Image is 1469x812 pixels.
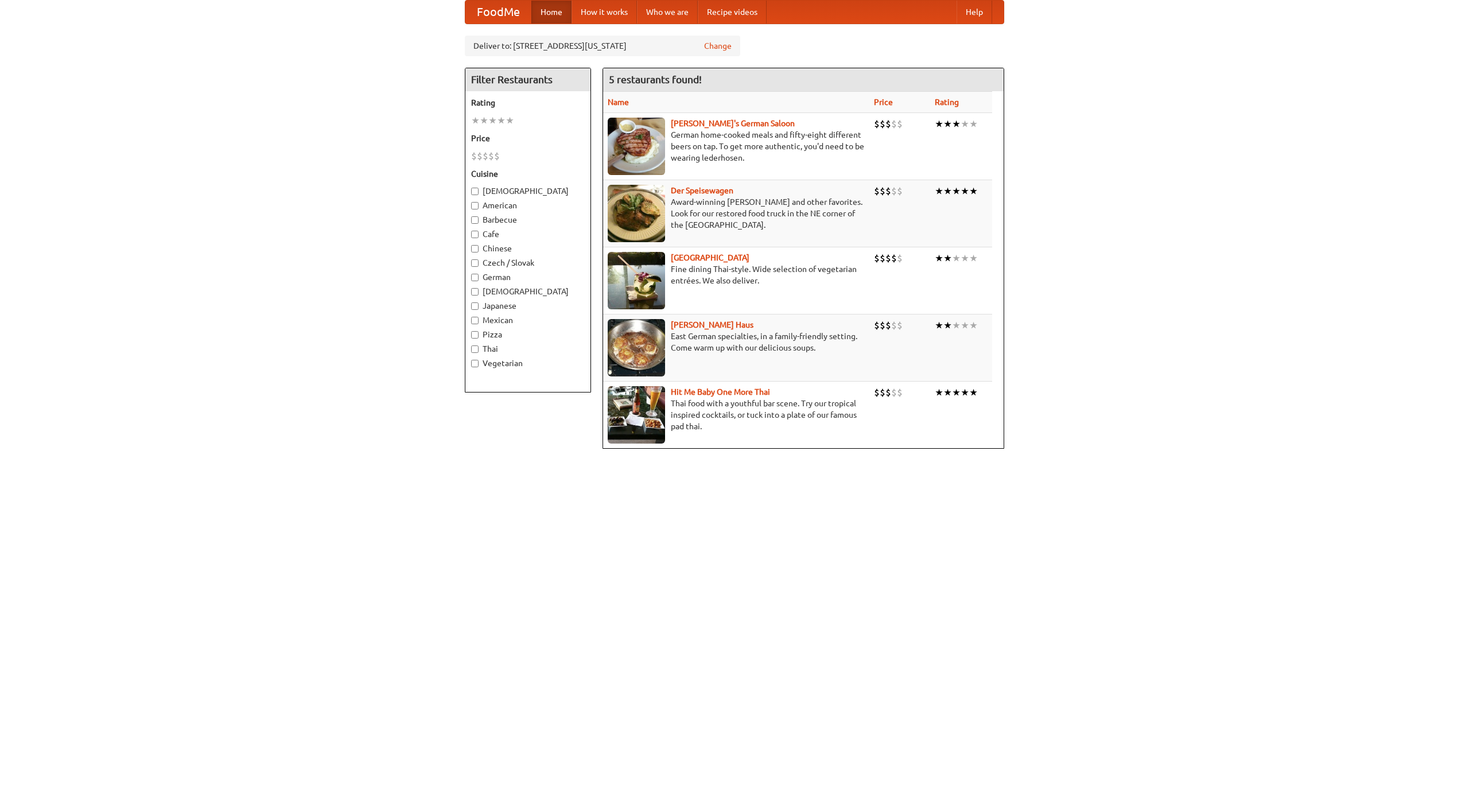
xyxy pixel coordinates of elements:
li: $ [880,319,885,332]
li: ★ [952,319,961,332]
label: [DEMOGRAPHIC_DATA] [471,185,585,197]
a: [PERSON_NAME]'s German Saloon [671,119,795,128]
li: $ [897,118,903,130]
p: Fine dining Thai-style. Wide selection of vegetarian entrées. We also deliver. [608,263,865,286]
li: ★ [961,319,969,332]
li: $ [880,386,885,399]
li: ★ [943,386,952,399]
label: Mexican [471,314,585,326]
p: East German specialties, in a family-friendly setting. Come warm up with our delicious soups. [608,331,865,353]
input: Cafe [471,231,479,238]
li: $ [483,150,488,162]
li: ★ [935,118,943,130]
li: $ [874,252,880,265]
li: ★ [969,319,978,332]
li: $ [885,185,891,197]
li: ★ [943,252,952,265]
img: babythai.jpg [608,386,665,444]
a: How it works [572,1,637,24]
input: Vegetarian [471,360,479,367]
li: $ [885,118,891,130]
li: ★ [943,118,952,130]
li: ★ [969,185,978,197]
li: ★ [961,386,969,399]
input: Mexican [471,317,479,324]
input: [DEMOGRAPHIC_DATA] [471,188,479,195]
a: FoodMe [465,1,531,24]
li: ★ [488,114,497,127]
input: Japanese [471,302,479,310]
li: $ [880,185,885,197]
li: $ [880,252,885,265]
a: Who we are [637,1,698,24]
div: Deliver to: [STREET_ADDRESS][US_STATE] [465,36,740,56]
li: $ [494,150,500,162]
input: [DEMOGRAPHIC_DATA] [471,288,479,296]
li: ★ [969,118,978,130]
li: ★ [935,319,943,332]
a: Help [957,1,992,24]
li: ★ [961,118,969,130]
li: ★ [952,185,961,197]
li: ★ [935,386,943,399]
a: Price [874,98,893,107]
label: Barbecue [471,214,585,226]
a: Recipe videos [698,1,767,24]
li: $ [488,150,494,162]
a: Rating [935,98,959,107]
input: Barbecue [471,216,479,224]
li: ★ [961,252,969,265]
li: ★ [935,252,943,265]
img: speisewagen.jpg [608,185,665,242]
li: $ [891,319,897,332]
label: Vegetarian [471,358,585,369]
li: $ [891,386,897,399]
li: $ [885,319,891,332]
li: ★ [497,114,506,127]
img: esthers.jpg [608,118,665,175]
li: ★ [952,118,961,130]
li: $ [897,386,903,399]
li: $ [471,150,477,162]
li: $ [897,252,903,265]
li: $ [874,185,880,197]
li: ★ [506,114,514,127]
li: $ [891,118,897,130]
li: $ [897,319,903,332]
li: $ [874,118,880,130]
li: ★ [961,185,969,197]
a: [GEOGRAPHIC_DATA] [671,253,749,262]
li: $ [874,319,880,332]
li: ★ [943,185,952,197]
h5: Rating [471,97,585,108]
img: satay.jpg [608,252,665,309]
label: Thai [471,343,585,355]
li: $ [885,386,891,399]
input: Thai [471,345,479,353]
img: kohlhaus.jpg [608,319,665,376]
input: American [471,202,479,209]
input: German [471,274,479,281]
h5: Cuisine [471,168,585,180]
li: ★ [935,185,943,197]
li: ★ [969,252,978,265]
li: $ [477,150,483,162]
a: Der Speisewagen [671,186,733,195]
label: Chinese [471,243,585,254]
a: Home [531,1,572,24]
h4: Filter Restaurants [465,68,590,91]
a: Change [704,40,732,52]
label: Pizza [471,329,585,340]
label: Cafe [471,228,585,240]
li: $ [885,252,891,265]
h5: Price [471,133,585,144]
input: Pizza [471,331,479,339]
label: American [471,200,585,211]
a: [PERSON_NAME] Haus [671,320,753,329]
p: Thai food with a youthful bar scene. Try our tropical inspired cocktails, or tuck into a plate of... [608,398,865,432]
li: $ [897,185,903,197]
